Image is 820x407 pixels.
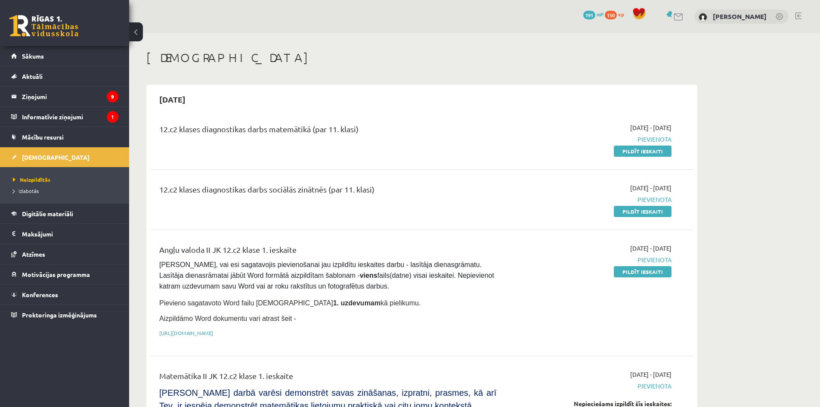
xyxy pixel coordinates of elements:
[9,15,78,37] a: Rīgas 1. Tālmācības vidusskola
[11,46,118,66] a: Sākums
[699,13,707,22] img: Bruno Trukšāns
[159,261,496,290] span: [PERSON_NAME], vai esi sagatavojis pievienošanai jau izpildītu ieskaites darbu - lasītāja dienasg...
[509,255,671,264] span: Pievienota
[159,299,421,307] span: Pievieno sagatavoto Word failu [DEMOGRAPHIC_DATA] kā pielikumu.
[11,66,118,86] a: Aktuāli
[13,187,39,194] span: Izlabotās
[509,382,671,391] span: Pievienota
[11,305,118,325] a: Proktoringa izmēģinājums
[22,311,97,319] span: Proktoringa izmēģinājums
[605,11,628,18] a: 150 xp
[614,206,671,217] a: Pildīt ieskaiti
[333,299,381,307] strong: 1. uzdevumam
[159,244,496,260] div: Angļu valoda II JK 12.c2 klase 1. ieskaite
[597,11,603,18] span: mP
[159,123,496,139] div: 12.c2 klases diagnostikas darbs matemātikā (par 11. klasi)
[713,12,767,21] a: [PERSON_NAME]
[159,183,496,199] div: 12.c2 klases diagnostikas darbs sociālās zinātnēs (par 11. klasi)
[22,52,44,60] span: Sākums
[22,210,73,217] span: Digitālie materiāli
[13,176,50,183] span: Neizpildītās
[22,107,118,127] legend: Informatīvie ziņojumi
[107,111,118,123] i: 1
[630,183,671,193] span: [DATE] - [DATE]
[107,91,118,103] i: 9
[614,146,671,157] a: Pildīt ieskaiti
[11,224,118,244] a: Maksājumi
[509,135,671,144] span: Pievienota
[614,266,671,277] a: Pildīt ieskaiti
[159,370,496,386] div: Matemātika II JK 12.c2 klase 1. ieskaite
[11,127,118,147] a: Mācību resursi
[22,250,45,258] span: Atzīmes
[159,315,296,322] span: Aizpildāmo Word dokumentu vari atrast šeit -
[22,133,64,141] span: Mācību resursi
[618,11,624,18] span: xp
[583,11,603,18] a: 191 mP
[630,370,671,379] span: [DATE] - [DATE]
[11,87,118,106] a: Ziņojumi9
[630,244,671,253] span: [DATE] - [DATE]
[583,11,595,19] span: 191
[13,187,121,195] a: Izlabotās
[360,272,378,279] strong: viens
[22,270,90,278] span: Motivācijas programma
[22,153,90,161] span: [DEMOGRAPHIC_DATA]
[22,72,43,80] span: Aktuāli
[13,176,121,183] a: Neizpildītās
[11,244,118,264] a: Atzīmes
[22,291,58,298] span: Konferences
[11,264,118,284] a: Motivācijas programma
[630,123,671,132] span: [DATE] - [DATE]
[22,224,118,244] legend: Maksājumi
[159,329,213,336] a: [URL][DOMAIN_NAME]
[22,87,118,106] legend: Ziņojumi
[11,285,118,304] a: Konferences
[11,147,118,167] a: [DEMOGRAPHIC_DATA]
[605,11,617,19] span: 150
[11,204,118,224] a: Digitālie materiāli
[146,50,697,65] h1: [DEMOGRAPHIC_DATA]
[509,195,671,204] span: Pievienota
[151,89,194,109] h2: [DATE]
[11,107,118,127] a: Informatīvie ziņojumi1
